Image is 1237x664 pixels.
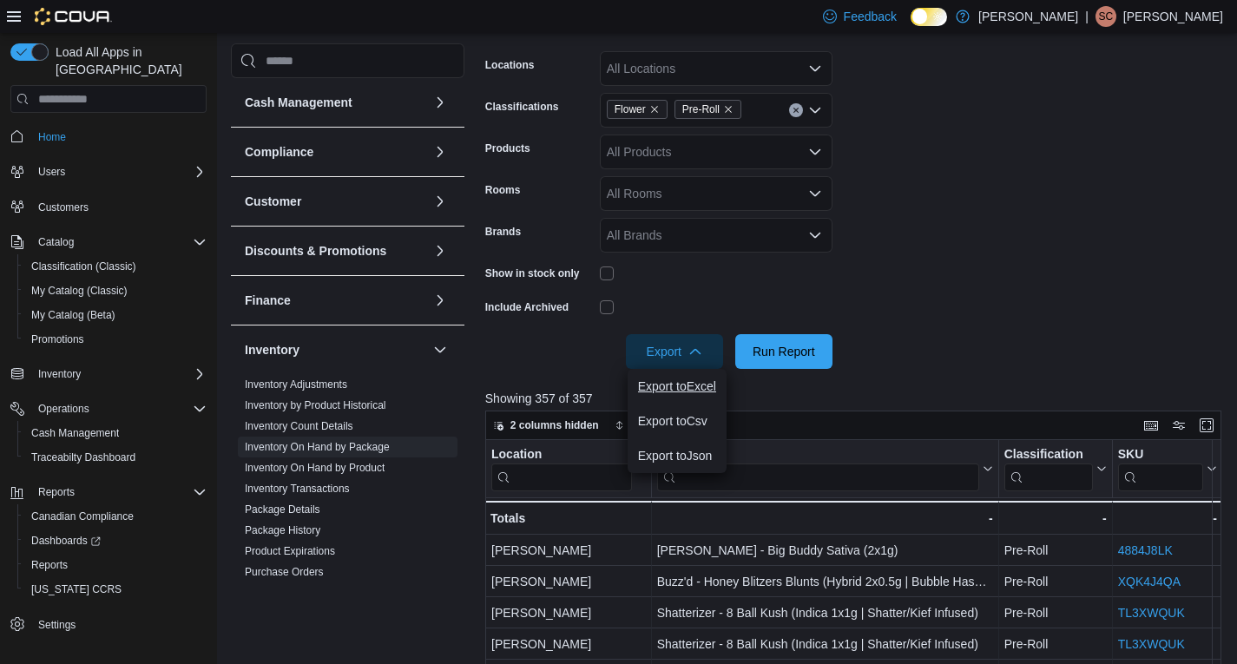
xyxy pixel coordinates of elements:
[38,130,66,144] span: Home
[3,123,214,148] button: Home
[753,343,815,360] span: Run Report
[38,165,65,179] span: Users
[1003,447,1092,491] div: Classification
[31,398,96,419] button: Operations
[1123,6,1223,27] p: [PERSON_NAME]
[245,440,390,454] span: Inventory On Hand by Package
[1096,6,1116,27] div: Sheldon Creightney
[1099,6,1114,27] span: SC
[1117,543,1172,557] a: 4884J8LK
[510,418,599,432] span: 2 columns hidden
[656,447,992,491] button: Product
[3,160,214,184] button: Users
[245,482,350,496] span: Inventory Transactions
[430,339,451,360] button: Inventory
[911,26,911,27] span: Dark Mode
[24,329,207,350] span: Promotions
[24,305,207,325] span: My Catalog (Beta)
[31,482,82,503] button: Reports
[485,58,535,72] label: Locations
[3,194,214,220] button: Customers
[430,141,451,162] button: Compliance
[607,100,668,119] span: Flower
[245,242,386,260] h3: Discounts & Promotions
[808,187,822,201] button: Open list of options
[430,290,451,311] button: Finance
[1003,447,1092,463] div: Classification
[24,447,142,468] a: Traceabilty Dashboard
[31,260,136,273] span: Classification (Classic)
[245,399,386,411] a: Inventory by Product Historical
[735,334,832,369] button: Run Report
[245,503,320,516] a: Package Details
[17,577,214,602] button: [US_STATE] CCRS
[808,228,822,242] button: Open list of options
[24,579,128,600] a: [US_STATE] CCRS
[24,256,207,277] span: Classification (Classic)
[245,398,386,412] span: Inventory by Product Historical
[615,101,646,118] span: Flower
[1117,447,1202,463] div: SKU
[31,161,207,182] span: Users
[31,125,207,147] span: Home
[245,143,313,161] h3: Compliance
[1003,602,1106,623] div: Pre-Roll
[491,447,646,491] button: Location
[245,242,426,260] button: Discounts & Promotions
[35,8,112,25] img: Cova
[24,530,108,551] a: Dashboards
[24,280,207,301] span: My Catalog (Classic)
[31,510,134,523] span: Canadian Compliance
[682,101,720,118] span: Pre-Roll
[24,447,207,468] span: Traceabilty Dashboard
[430,240,451,261] button: Discounts & Promotions
[911,8,947,26] input: Dark Mode
[1141,415,1161,436] button: Keyboard shortcuts
[1003,540,1106,561] div: Pre-Roll
[24,256,143,277] a: Classification (Classic)
[31,364,88,385] button: Inventory
[1003,447,1106,491] button: Classification
[24,305,122,325] a: My Catalog (Beta)
[31,558,68,572] span: Reports
[245,483,350,495] a: Inventory Transactions
[31,364,207,385] span: Inventory
[3,480,214,504] button: Reports
[245,341,299,358] h3: Inventory
[24,280,135,301] a: My Catalog (Classic)
[430,191,451,212] button: Customer
[24,329,91,350] a: Promotions
[1168,415,1189,436] button: Display options
[31,534,101,548] span: Dashboards
[31,161,72,182] button: Users
[485,100,559,114] label: Classifications
[1117,447,1216,491] button: SKU
[245,94,426,111] button: Cash Management
[24,506,207,527] span: Canadian Compliance
[3,397,214,421] button: Operations
[978,6,1078,27] p: [PERSON_NAME]
[656,540,992,561] div: [PERSON_NAME] - Big Buddy Sativa (2x1g)
[3,230,214,254] button: Catalog
[628,404,727,438] button: Export toCsv
[31,332,84,346] span: Promotions
[245,292,426,309] button: Finance
[17,553,214,577] button: Reports
[17,421,214,445] button: Cash Management
[430,92,451,113] button: Cash Management
[245,523,320,537] span: Package History
[245,420,353,432] a: Inventory Count Details
[1117,508,1216,529] div: -
[491,602,646,623] div: [PERSON_NAME]
[245,503,320,516] span: Package Details
[17,254,214,279] button: Classification (Classic)
[1003,508,1106,529] div: -
[608,415,685,436] button: Sort fields
[31,197,95,218] a: Customers
[656,634,992,654] div: Shatterizer - 8 Ball Kush (Indica 1x1g | Shatter/Kief Infused)
[245,94,352,111] h3: Cash Management
[490,508,646,529] div: Totals
[656,508,992,529] div: -
[17,529,214,553] a: Dashboards
[38,485,75,499] span: Reports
